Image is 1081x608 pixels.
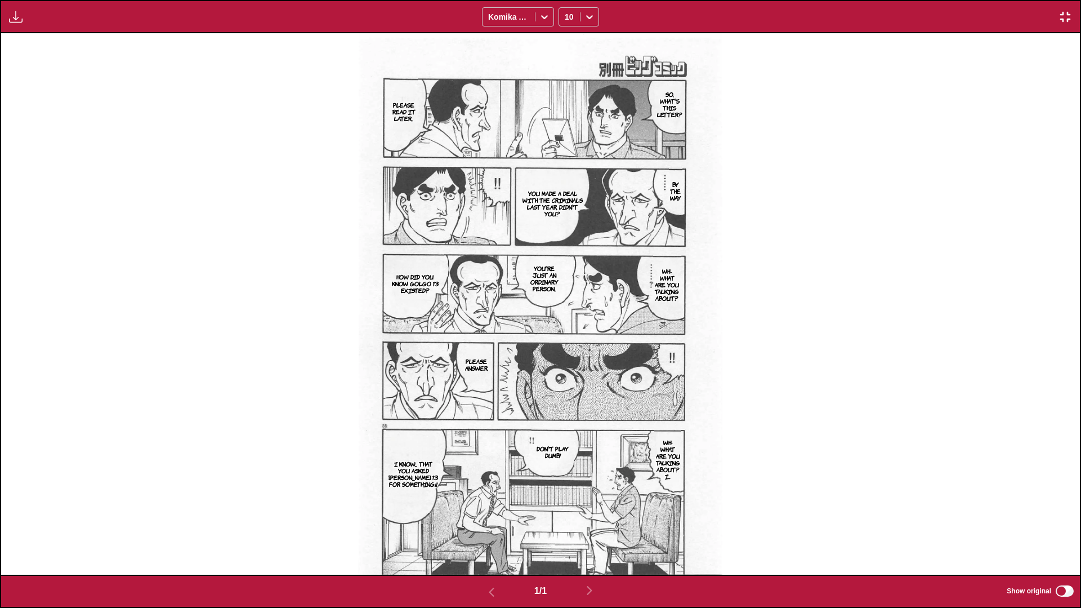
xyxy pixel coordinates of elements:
[654,88,684,120] p: So, what's this letter?
[534,586,547,596] span: 1 / 1
[1056,585,1074,597] input: Show original
[386,458,441,490] p: I know... that you asked [PERSON_NAME] 13 for something!!
[531,443,574,461] p: Don't play dumb!
[390,99,418,124] p: Please read it later...
[9,10,23,24] img: Download translated images
[668,179,684,203] p: By the way
[654,437,682,482] p: Wh-What are you talking about? I...
[462,356,491,374] p: Please answer.
[359,33,723,575] img: Manga Panel
[518,188,587,219] p: You made a deal with the criminals last year, didn't you?
[653,265,681,304] p: Wh-What are you talking about?
[386,271,445,296] p: How did you know Golgo 13 existed?
[1007,587,1051,595] span: Show original
[524,263,566,294] p: You're just an ordinary person...
[583,584,596,597] img: Next page
[485,585,498,599] img: Previous page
